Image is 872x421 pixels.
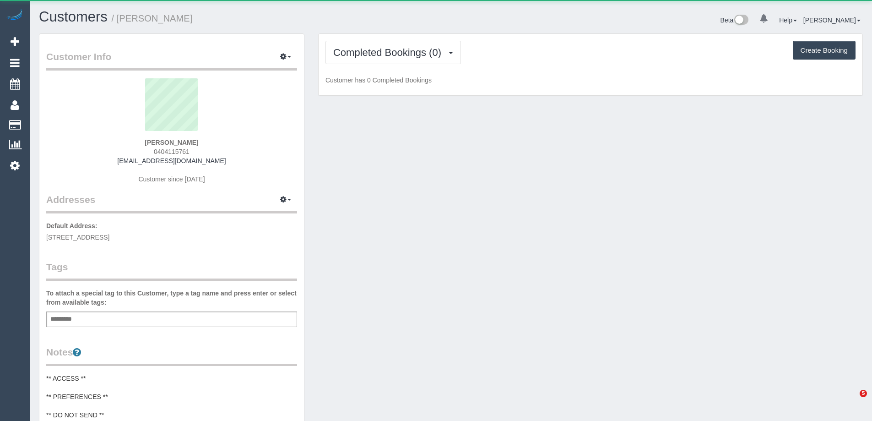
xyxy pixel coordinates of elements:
[841,390,863,412] iframe: Intercom live chat
[46,345,297,366] legend: Notes
[138,175,205,183] span: Customer since [DATE]
[154,148,190,155] span: 0404115761
[5,9,24,22] img: Automaid Logo
[39,9,108,25] a: Customers
[325,41,461,64] button: Completed Bookings (0)
[779,16,797,24] a: Help
[860,390,867,397] span: 5
[803,16,861,24] a: [PERSON_NAME]
[733,15,748,27] img: New interface
[325,76,856,85] p: Customer has 0 Completed Bookings
[333,47,446,58] span: Completed Bookings (0)
[46,234,109,241] span: [STREET_ADDRESS]
[793,41,856,60] button: Create Booking
[117,157,226,164] a: [EMAIL_ADDRESS][DOMAIN_NAME]
[46,50,297,71] legend: Customer Info
[46,289,297,307] label: To attach a special tag to this Customer, type a tag name and press enter or select from availabl...
[46,260,297,281] legend: Tags
[112,13,193,23] small: / [PERSON_NAME]
[46,221,97,230] label: Default Address:
[145,139,198,146] strong: [PERSON_NAME]
[720,16,749,24] a: Beta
